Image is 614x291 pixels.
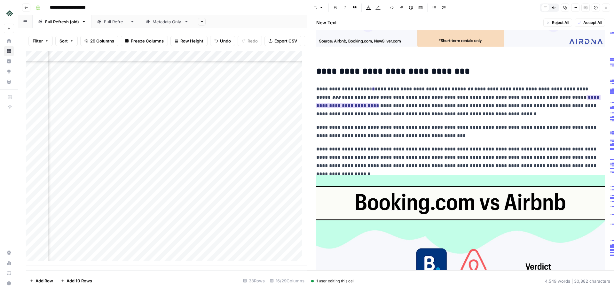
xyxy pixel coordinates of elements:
span: Add Row [35,278,53,284]
a: Opportunities [4,66,14,77]
span: Redo [248,38,258,44]
button: Workspace: Uplisting [4,5,14,21]
a: Full Refresh [91,15,140,28]
button: Redo [238,36,262,46]
span: Add 10 Rows [67,278,92,284]
a: Settings [4,248,14,258]
button: Help + Support [4,278,14,288]
button: Add Row [26,276,57,286]
img: Uplisting Logo [4,7,15,19]
span: Reject All [552,20,569,26]
button: Filter [28,36,53,46]
div: Full Refresh [104,19,128,25]
button: Freeze Columns [121,36,168,46]
span: Sort [59,38,68,44]
a: Learning Hub [4,268,14,278]
div: 1 user editing this cell [311,278,355,284]
button: Sort [55,36,78,46]
div: 4,549 words | 30,882 characters [545,278,610,284]
a: Usage [4,258,14,268]
span: Undo [220,38,231,44]
h2: New Text [316,19,337,26]
span: 29 Columns [90,38,114,44]
button: Add 10 Rows [57,276,96,286]
span: Freeze Columns [131,38,164,44]
span: Row Height [180,38,203,44]
button: Row Height [170,36,208,46]
button: Undo [210,36,235,46]
button: Export CSV [264,36,301,46]
button: Reject All [543,19,572,27]
span: Accept All [583,20,602,26]
span: Export CSV [274,38,297,44]
div: 16/29 Columns [267,276,307,286]
a: Home [4,36,14,46]
a: Full Refresh (old) [33,15,91,28]
div: Metadata Only [153,19,182,25]
div: Full Refresh (old) [45,19,79,25]
button: 29 Columns [80,36,118,46]
div: 33 Rows [240,276,267,286]
a: Insights [4,56,14,66]
a: Browse [4,46,14,56]
span: Filter [33,38,43,44]
a: Your Data [4,77,14,87]
a: Metadata Only [140,15,194,28]
button: Accept All [575,19,605,27]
